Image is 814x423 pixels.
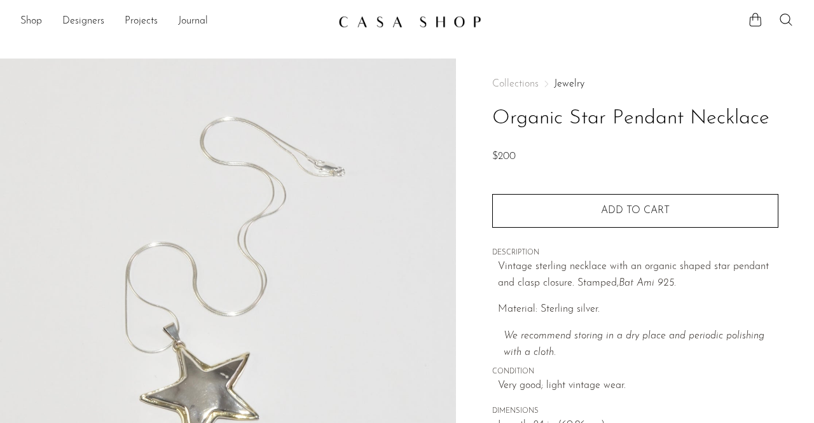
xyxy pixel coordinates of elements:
span: DESCRIPTION [492,247,778,259]
span: Add to cart [601,205,670,216]
button: Add to cart [492,194,778,227]
span: $200 [492,151,516,162]
a: Journal [178,13,208,30]
span: Very good; light vintage wear. [498,378,778,394]
p: Vintage sterling necklace with an organic shaped star pendant and clasp closure. Stamped, [498,259,778,291]
nav: Breadcrumbs [492,79,778,89]
a: Designers [62,13,104,30]
a: Projects [125,13,158,30]
span: CONDITION [492,366,778,378]
i: We recommend storing in a dry place and periodic polishing with a cloth. [504,331,764,357]
nav: Desktop navigation [20,11,328,32]
span: Collections [492,79,539,89]
ul: NEW HEADER MENU [20,11,328,32]
em: Bat Ami 925. [619,278,676,288]
span: DIMENSIONS [492,406,778,417]
h1: Organic Star Pendant Necklace [492,102,778,135]
a: Jewelry [554,79,584,89]
p: Material: Sterling silver. [498,302,778,318]
a: Shop [20,13,42,30]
